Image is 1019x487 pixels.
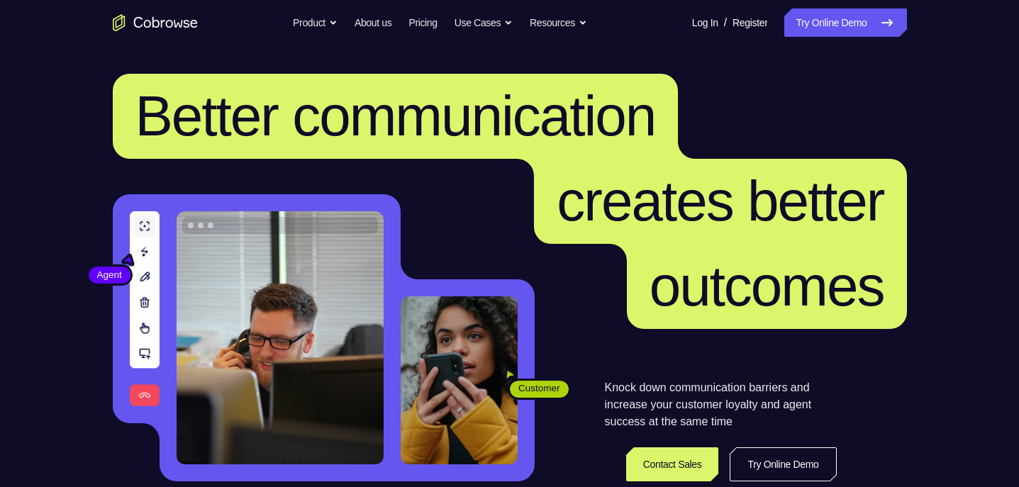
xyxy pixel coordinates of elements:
[557,169,884,233] span: creates better
[177,211,384,464] img: A customer support agent talking on the phone
[733,9,767,37] a: Register
[293,9,338,37] button: Product
[530,9,587,37] button: Resources
[455,9,513,37] button: Use Cases
[730,447,836,481] a: Try Online Demo
[135,84,656,147] span: Better communication
[626,447,719,481] a: Contact Sales
[692,9,718,37] a: Log In
[724,14,727,31] span: /
[355,9,391,37] a: About us
[650,254,884,318] span: outcomes
[784,9,906,37] a: Try Online Demo
[113,14,198,31] a: Go to the home page
[408,9,437,37] a: Pricing
[605,379,837,430] p: Knock down communication barriers and increase your customer loyalty and agent success at the sam...
[401,296,518,464] img: A customer holding their phone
